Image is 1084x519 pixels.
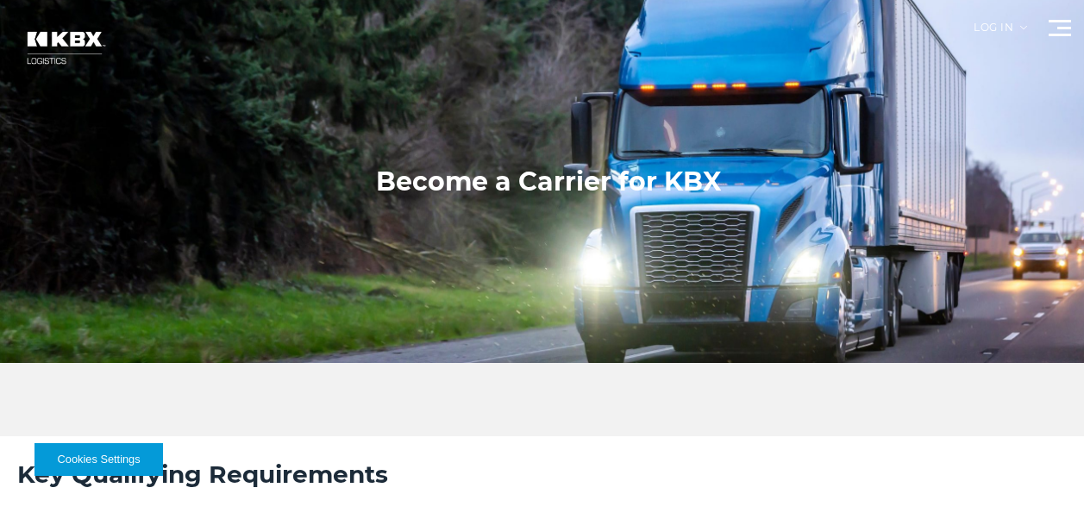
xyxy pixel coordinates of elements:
img: kbx logo [13,17,116,78]
h1: Become a Carrier for KBX [376,165,721,199]
button: Cookies Settings [34,443,163,476]
div: Log in [974,22,1027,46]
h2: Key Qualifying Requirements [17,458,1067,491]
img: arrow [1020,26,1027,29]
